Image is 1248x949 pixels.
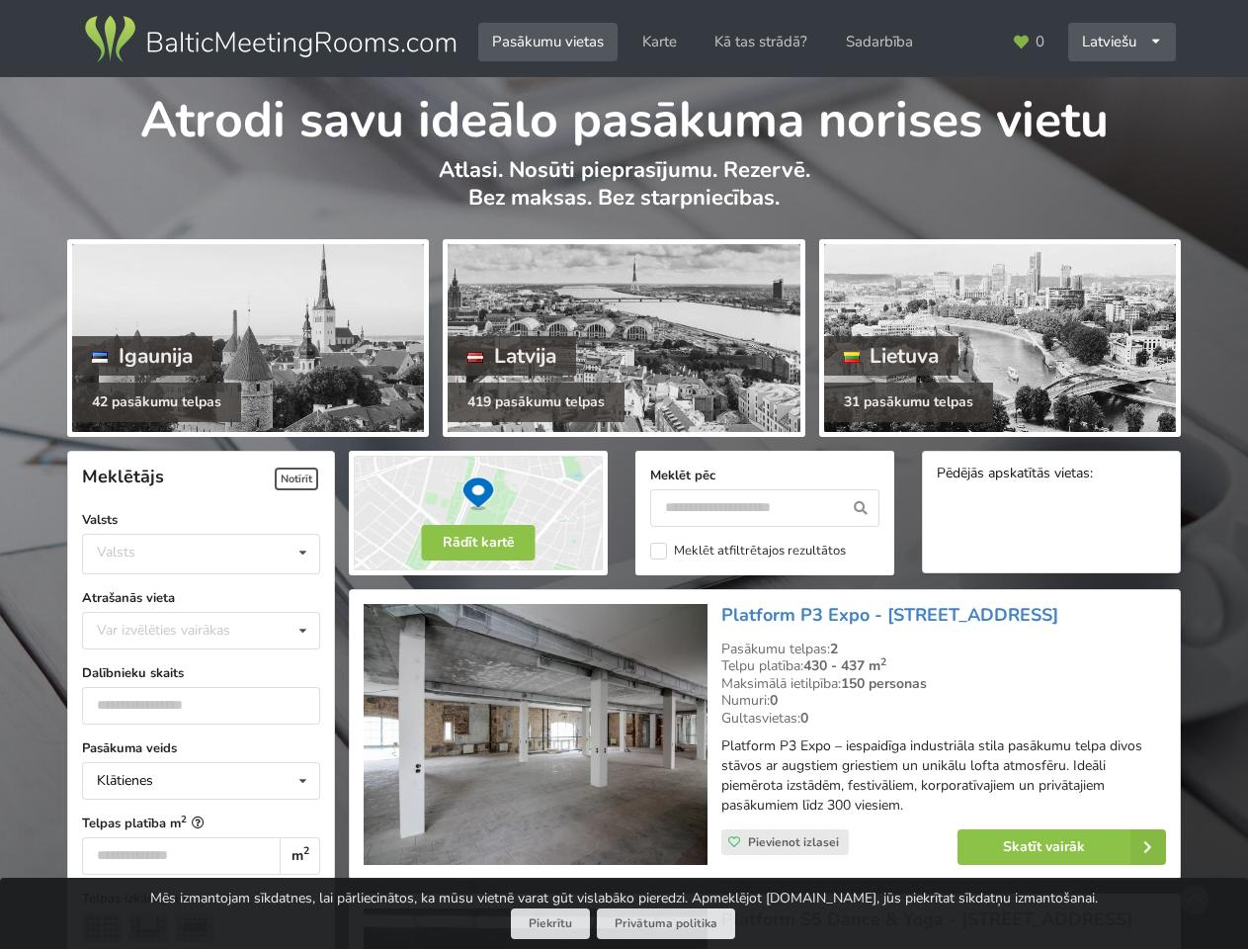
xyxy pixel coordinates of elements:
[72,336,212,376] div: Igaunija
[82,588,320,608] label: Atrašanās vieta
[1036,35,1044,49] span: 0
[448,383,624,422] div: 419 pasākumu telpas
[770,691,778,710] strong: 0
[67,156,1181,232] p: Atlasi. Nosūti pieprasījumu. Rezervē. Bez maksas. Bez starpniecības.
[597,908,735,939] a: Privātuma politika
[748,834,839,850] span: Pievienot izlasei
[830,640,838,658] strong: 2
[957,829,1166,865] a: Skatīt vairāk
[803,656,886,675] strong: 430 - 437 m
[443,239,804,437] a: Latvija 419 pasākumu telpas
[422,525,536,561] button: Rādīt kartē
[819,239,1181,437] a: Lietuva 31 pasākumu telpas
[448,336,576,376] div: Latvija
[800,709,808,728] strong: 0
[824,383,993,422] div: 31 pasākumu telpas
[81,12,459,67] img: Baltic Meeting Rooms
[303,843,309,858] sup: 2
[181,813,187,825] sup: 2
[721,692,1166,710] div: Numuri:
[721,641,1166,658] div: Pasākumu telpas:
[650,466,879,485] label: Meklēt pēc
[82,663,320,683] label: Dalībnieku skaits
[721,736,1166,816] p: Platform P3 Expo – iespaidīga industriāla stila pasākumu telpa divos stāvos ar augstiem griestiem...
[280,837,320,875] div: m
[97,774,153,788] div: Klātienes
[937,466,1166,484] div: Pēdējās apskatītās vietas:
[650,543,846,560] label: Meklēt atfiltrētajos rezultātos
[82,510,320,530] label: Valsts
[92,619,275,642] div: Var izvēlēties vairākas
[832,23,927,61] a: Sadarbība
[701,23,821,61] a: Kā tas strādā?
[275,468,318,490] span: Notīrīt
[67,239,429,437] a: Igaunija 42 pasākumu telpas
[721,675,1166,693] div: Maksimālā ietilpība:
[841,674,927,693] strong: 150 personas
[82,814,320,833] label: Telpas platība m
[478,23,618,61] a: Pasākumu vietas
[1068,23,1176,61] div: Latviešu
[72,383,241,422] div: 42 pasākumu telpas
[721,657,1166,675] div: Telpu platība:
[511,908,590,939] button: Piekrītu
[67,77,1181,152] h1: Atrodi savu ideālo pasākuma norises vietu
[364,604,707,866] img: Industriālā stila telpa | Rīga | Platform P3 Expo - Pūpolu iela 3
[880,654,886,669] sup: 2
[1070,106,1175,144] a: Русский
[82,738,320,758] label: Pasākuma veids
[628,23,691,61] a: Karte
[349,451,608,575] img: Rādīt kartē
[97,544,135,561] div: Valsts
[824,336,959,376] div: Lietuva
[82,465,164,488] span: Meklētājs
[721,710,1166,728] div: Gultasvietas:
[1070,67,1175,106] a: English
[721,603,1058,627] a: Platform P3 Expo - [STREET_ADDRESS]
